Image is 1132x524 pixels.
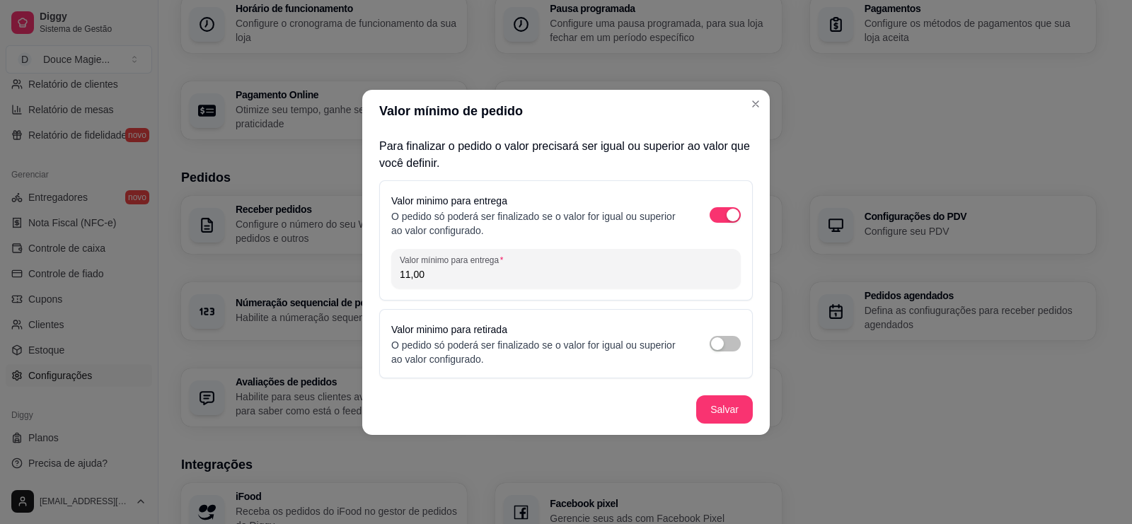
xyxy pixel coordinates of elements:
input: Valor mínimo para entrega [400,267,732,281]
button: Close [744,93,767,115]
p: O pedido só poderá ser finalizado se o valor for igual ou superior ao valor configurado. [391,209,681,238]
label: Valor mínimo para entrega [400,254,508,266]
button: Salvar [696,395,753,424]
p: O pedido só poderá ser finalizado se o valor for igual ou superior ao valor configurado. [391,338,681,366]
p: Para finalizar o pedido o valor precisará ser igual ou superior ao valor que você definir. [379,138,753,172]
header: Valor mínimo de pedido [362,90,770,132]
label: Valor minimo para entrega [391,195,507,206]
label: Valor minimo para retirada [391,324,507,335]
